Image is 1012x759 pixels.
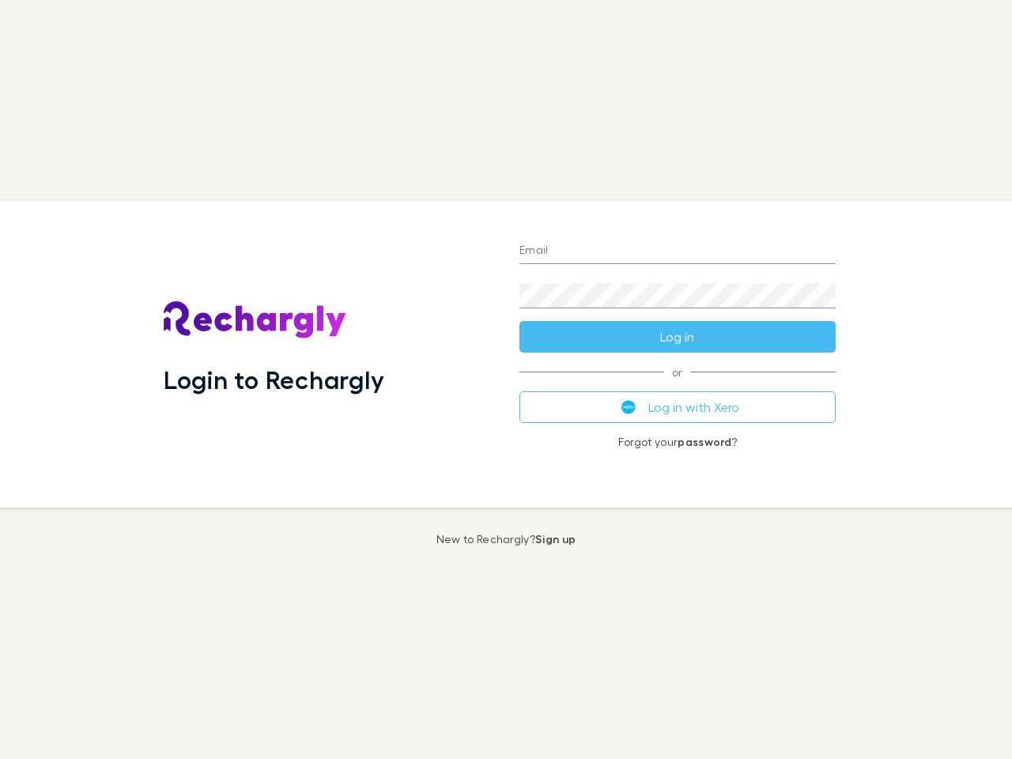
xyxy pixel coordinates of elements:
img: Rechargly's Logo [164,301,347,339]
button: Log in [519,321,836,353]
h1: Login to Rechargly [164,364,384,395]
p: Forgot your ? [519,436,836,448]
a: password [678,435,731,448]
img: Xero's logo [621,400,636,414]
a: Sign up [535,532,576,546]
p: New to Rechargly? [436,533,576,546]
button: Log in with Xero [519,391,836,423]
